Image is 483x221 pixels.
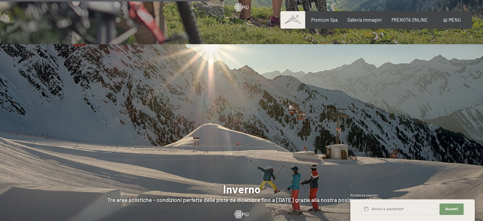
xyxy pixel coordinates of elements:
span: Menu [449,17,461,23]
span: Di più [237,211,249,218]
a: Premium Spa [311,17,338,23]
span: Avanti [445,207,458,212]
a: Galleria immagini [347,17,382,23]
span: Di più [237,4,249,11]
button: Avanti [439,204,464,215]
span: Richiesta express [350,193,378,197]
a: Di più [234,4,249,11]
a: Di più [234,211,249,218]
a: PRENOTA ONLINE [392,17,428,23]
